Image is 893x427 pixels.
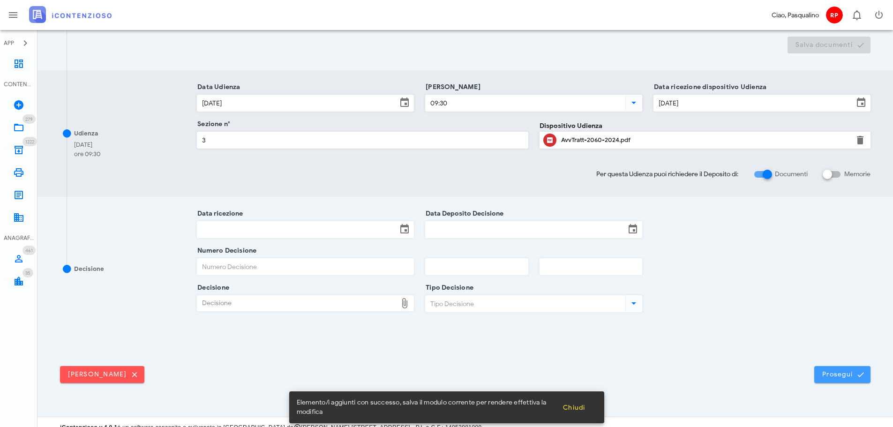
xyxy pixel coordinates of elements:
div: ore 09:30 [74,150,100,159]
div: Ciao, Pasqualino [772,10,819,20]
input: Ora Udienza [426,95,623,111]
div: ANAGRAFICA [4,234,34,242]
button: [PERSON_NAME] [60,366,144,383]
label: Documenti [775,170,808,179]
label: Data ricezione dispositivo Udienza [651,82,766,92]
div: Decisione [197,296,397,311]
span: Elemento/i aggiunti con successo, salva il modulo corrente per rendere effettiva la modifica [297,398,555,417]
button: Prosegui [814,366,870,383]
span: Distintivo [23,114,36,124]
span: Distintivo [23,246,36,255]
div: Clicca per aprire un'anteprima del file o scaricarlo [561,133,849,148]
button: Elimina [855,135,866,146]
span: Distintivo [23,268,33,277]
label: Tipo Decisione [423,283,473,292]
span: Per questa Udienza puoi richiedere il Deposito di: [596,169,738,179]
span: Distintivo [23,137,37,146]
span: 461 [25,247,33,254]
input: Numero Decisione [197,259,413,275]
label: Decisione [195,283,229,292]
button: Distintivo [845,4,868,26]
label: [PERSON_NAME] [423,82,480,92]
label: Numero Decisione [195,246,256,255]
img: logo-text-2x.png [29,6,112,23]
div: AvvTratt-2060-2024.pdf [561,136,849,144]
label: Data Udienza [195,82,240,92]
label: Sezione n° [195,120,230,129]
button: Chiudi [555,399,593,416]
div: Udienza [74,129,98,138]
button: RP [823,4,845,26]
span: 279 [25,116,33,122]
span: RP [826,7,843,23]
label: Dispositivo Udienza [540,121,602,131]
input: Sezione n° [197,132,527,148]
span: Chiudi [563,404,585,412]
span: 1222 [25,139,34,145]
div: CONTENZIOSO [4,80,34,89]
div: Decisione [74,264,104,274]
label: Memorie [844,170,870,179]
div: [DATE] [74,140,100,150]
span: Prosegui [822,370,863,379]
input: Tipo Decisione [426,296,623,312]
span: 35 [25,270,30,276]
span: [PERSON_NAME] [68,370,137,379]
button: Clicca per aprire un'anteprima del file o scaricarlo [543,134,556,147]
